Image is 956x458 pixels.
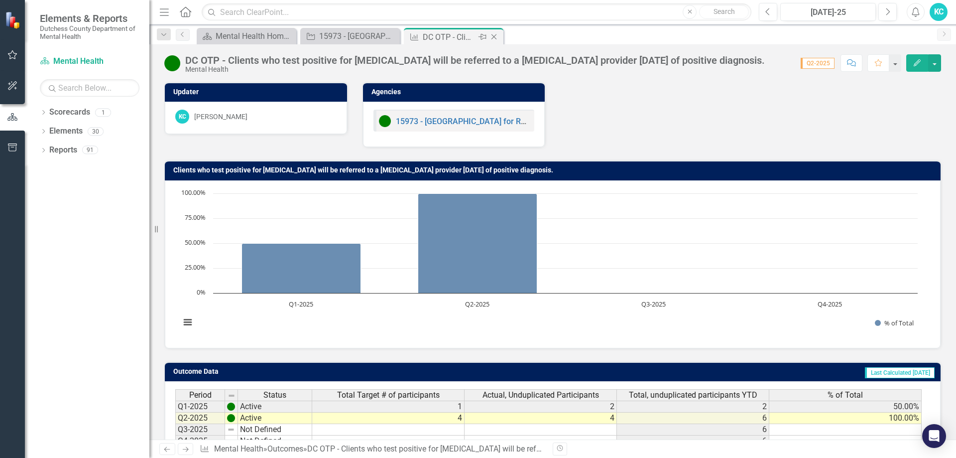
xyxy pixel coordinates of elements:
button: KC [930,3,948,21]
span: Total, unduplicated participants YTD [629,391,757,400]
a: Mental Health [214,444,263,454]
td: 4 [465,413,617,424]
div: [DATE]-25 [784,6,872,18]
text: Q1-2025 [289,300,313,308]
td: 2 [465,401,617,413]
text: 25.00% [185,263,206,272]
img: 8DAGhfEEPCf229AAAAAElFTkSuQmCC [228,392,236,400]
span: Total Target # of participants [337,391,440,400]
text: 50.00% [185,238,206,247]
input: Search Below... [40,79,139,97]
div: Open Intercom Messenger [922,424,946,448]
span: Q2-2025 [801,58,835,69]
div: [PERSON_NAME] [194,112,247,122]
h3: Clients who test positive for [MEDICAL_DATA] will be referred to a [MEDICAL_DATA] provider [DATE]... [173,166,936,174]
img: 8DAGhfEEPCf229AAAAAElFTkSuQmCC [227,437,235,445]
span: Actual, Unduplicated Participants [482,391,599,400]
a: Elements [49,126,83,137]
text: Q4-2025 [818,300,842,308]
td: 2 [617,401,769,413]
td: Active [238,413,312,424]
td: Active [238,401,312,413]
div: 1 [95,108,111,117]
td: 6 [617,436,769,447]
a: 15973 - [GEOGRAPHIC_DATA] for Recovery - Methadone [396,117,597,126]
text: 100.00% [181,188,206,197]
img: Active [379,115,391,127]
img: vxUKiH+t4DB4Dlbf9nNoqvUz9g3YKO8hfrLxWcNDrLJ4jvweb+hBW2lgkewAAAABJRU5ErkJggg== [227,414,235,422]
span: Period [189,391,212,400]
span: Status [263,391,286,400]
td: Q1-2025 [175,401,225,413]
button: [DATE]-25 [780,3,876,21]
td: 1 [312,401,465,413]
a: Mental Health Home Page [199,30,294,42]
text: Q3-2025 [641,300,666,308]
a: Mental Health [40,56,139,67]
input: Search ClearPoint... [202,3,751,21]
div: DC OTP - Clients who test positive for [MEDICAL_DATA] will be referred to a [MEDICAL_DATA] provid... [423,31,476,43]
button: Show % of Total [875,318,914,327]
span: Elements & Reports [40,12,139,24]
text: 0% [197,288,206,297]
h3: Agencies [371,88,540,96]
h3: Outcome Data [173,368,471,375]
a: Outcomes [267,444,303,454]
div: Chart. Highcharts interactive chart. [175,188,930,338]
text: Q2-2025 [465,300,489,308]
path: Q1-2025, 50. % of Total. [242,243,361,293]
a: 15973 - [GEOGRAPHIC_DATA] for Recovery - Methadone [303,30,397,42]
td: 100.00% [769,413,922,424]
td: Not Defined [238,436,312,447]
div: DC OTP - Clients who test positive for [MEDICAL_DATA] will be referred to a [MEDICAL_DATA] provid... [307,444,764,454]
a: Scorecards [49,107,90,118]
td: 6 [617,424,769,436]
div: Mental Health Home Page [216,30,294,42]
td: Q4-2025 [175,436,225,447]
img: vxUKiH+t4DB4Dlbf9nNoqvUz9g3YKO8hfrLxWcNDrLJ4jvweb+hBW2lgkewAAAABJRU5ErkJggg== [227,403,235,411]
img: ClearPoint Strategy [5,11,22,29]
text: 75.00% [185,213,206,222]
td: Q2-2025 [175,413,225,424]
svg: Interactive chart [175,188,923,338]
div: 30 [88,127,104,136]
button: Search [699,5,749,19]
span: Last Calculated [DATE] [865,367,935,378]
div: Mental Health [185,66,765,73]
td: Not Defined [238,424,312,436]
td: 50.00% [769,401,922,413]
div: » » [200,444,545,455]
small: Dutchess County Department of Mental Health [40,24,139,41]
td: 4 [312,413,465,424]
button: View chart menu, Chart [181,315,195,329]
div: 91 [82,146,98,154]
div: DC OTP - Clients who test positive for [MEDICAL_DATA] will be referred to a [MEDICAL_DATA] provid... [185,55,765,66]
h3: Updater [173,88,342,96]
path: Q2-2025, 100. % of Total. [418,193,537,293]
span: Search [714,7,735,15]
div: KC [175,110,189,124]
td: Q3-2025 [175,424,225,436]
div: 15973 - [GEOGRAPHIC_DATA] for Recovery - Methadone [319,30,397,42]
a: Reports [49,145,77,156]
img: 8DAGhfEEPCf229AAAAAElFTkSuQmCC [227,426,235,434]
td: 6 [617,413,769,424]
img: Active [164,55,180,71]
span: % of Total [828,391,863,400]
